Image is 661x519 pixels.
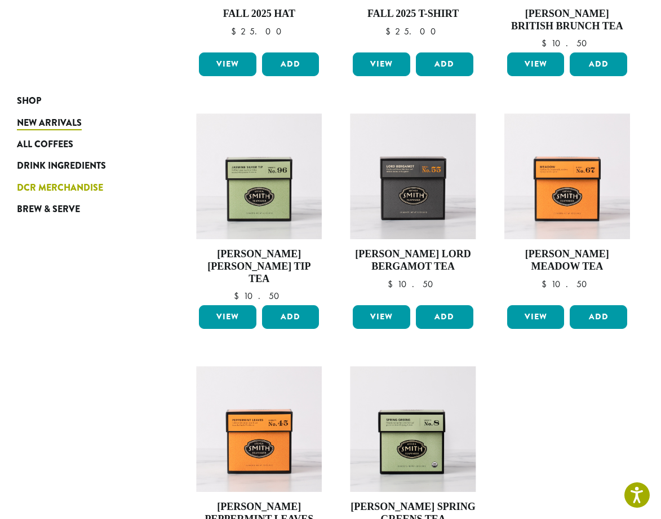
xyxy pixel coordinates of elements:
[542,278,551,290] span: $
[570,305,627,329] button: Add
[199,52,256,76] a: View
[231,25,287,37] bdi: 25.00
[17,134,148,155] a: All Coffees
[350,248,476,272] h4: [PERSON_NAME] Lord Bergamot Tea
[416,52,473,76] button: Add
[196,113,322,239] img: Jasmine-Silver-Tip-Signature-Green-Carton-2023.jpg
[385,25,395,37] span: $
[234,290,243,302] span: $
[262,305,320,329] button: Add
[504,248,630,272] h4: [PERSON_NAME] Meadow Tea
[234,290,285,302] bdi: 10.50
[385,25,441,37] bdi: 25.00
[507,305,565,329] a: View
[542,37,551,49] span: $
[350,8,476,20] h4: Fall 2025 T-Shirt
[570,52,627,76] button: Add
[17,199,148,220] a: Brew & Serve
[196,248,322,285] h4: [PERSON_NAME] [PERSON_NAME] Tip Tea
[350,366,476,492] img: Spring-Greens-Signature-Green-Carton-2023.jpg
[542,37,592,49] bdi: 10.50
[507,52,565,76] a: View
[17,112,148,133] a: New Arrivals
[350,113,476,301] a: [PERSON_NAME] Lord Bergamot Tea $10.50
[353,305,410,329] a: View
[196,8,322,20] h4: Fall 2025 Hat
[542,278,592,290] bdi: 10.50
[17,94,41,108] span: Shop
[199,305,256,329] a: View
[17,116,82,130] span: New Arrivals
[350,113,476,239] img: Lord-Bergamot-Signature-Black-Carton-2023-1.jpg
[17,177,148,199] a: DCR Merchandise
[504,113,630,239] img: Meadow-Signature-Herbal-Carton-2023.jpg
[17,203,80,217] span: Brew & Serve
[416,305,473,329] button: Add
[353,52,410,76] a: View
[17,90,148,112] a: Shop
[504,113,630,301] a: [PERSON_NAME] Meadow Tea $10.50
[388,278,438,290] bdi: 10.50
[388,278,397,290] span: $
[17,159,106,173] span: Drink Ingredients
[196,366,322,492] img: Peppermint-Signature-Herbal-Carton-2023.jpg
[196,113,322,301] a: [PERSON_NAME] [PERSON_NAME] Tip Tea $10.50
[17,155,148,177] a: Drink Ingredients
[17,181,103,195] span: DCR Merchandise
[504,8,630,32] h4: [PERSON_NAME] British Brunch Tea
[17,138,73,152] span: All Coffees
[231,25,241,37] span: $
[262,52,320,76] button: Add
